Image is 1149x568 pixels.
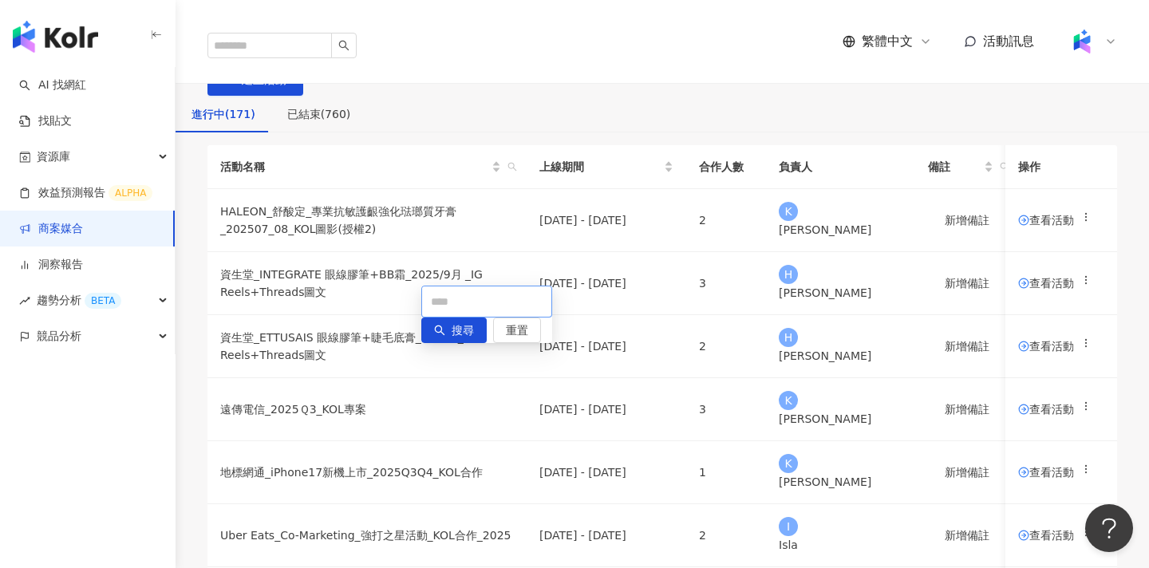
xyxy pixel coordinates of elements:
[539,158,661,176] span: 上線期間
[207,504,527,567] td: Uber Eats_Co-Marketing_強打之星活動_KOL合作_2025
[779,221,902,239] div: [PERSON_NAME]
[19,185,152,201] a: 效益預測報告ALPHA
[1018,214,1074,227] a: 查看活動
[784,203,792,220] span: K
[686,252,766,315] td: 3
[338,40,349,51] span: search
[686,189,766,252] td: 2
[928,330,1006,362] button: 新增備註
[784,266,793,283] span: H
[1018,466,1074,479] a: 查看活動
[527,145,686,189] th: 上線期間
[207,315,527,378] td: 資生堂_ETTUSAIS 眼線膠筆+睫毛底膏_9-10月_IG Reels+Threads圖文
[928,393,1006,425] button: 新增備註
[686,441,766,504] td: 1
[19,77,86,93] a: searchAI 找網紅
[983,34,1034,49] span: 活動訊息
[1018,467,1074,478] span: 查看活動
[779,410,902,428] div: [PERSON_NAME]
[945,466,989,479] span: 新增備註
[779,473,902,491] div: [PERSON_NAME]
[1018,341,1074,352] span: 查看活動
[1018,278,1074,289] span: 查看活動
[784,455,792,472] span: K
[928,158,981,176] span: 備註
[945,277,989,290] span: 新增備註
[85,293,121,309] div: BETA
[1067,26,1097,57] img: Kolr%20app%20icon%20%281%29.png
[1018,404,1074,415] span: 查看活動
[207,441,527,504] td: 地標網通_iPhone17新機上市_2025Q3Q4_KOL合作
[1085,504,1133,552] iframe: Help Scout Beacon - Open
[686,504,766,567] td: 2
[1005,145,1117,189] th: 操作
[507,162,517,172] span: search
[928,456,1006,488] button: 新增備註
[434,325,445,336] span: search
[997,155,1013,179] span: search
[928,204,1006,236] button: 新增備註
[945,529,989,542] span: 新增備註
[915,145,1019,189] th: 備註
[1018,215,1074,226] span: 查看活動
[207,252,527,315] td: 資生堂_INTEGRATE 眼線膠筆+BB霜_2025/9月 _IG Reels+Threads圖文
[686,145,766,189] th: 合作人數
[207,378,527,441] td: 遠傳電信_2025Ｑ3_KOL專案
[19,295,30,306] span: rise
[862,33,913,50] span: 繁體中文
[784,392,792,409] span: K
[527,252,686,315] td: [DATE] - [DATE]
[207,189,527,252] td: HALEON_舒酸定_專業抗敏護齦強化琺瑯質牙膏_202507_08_KOL圖影(授權2)
[945,403,989,416] span: 新增備註
[527,315,686,378] td: [DATE] - [DATE]
[928,519,1006,551] button: 新增備註
[945,214,989,227] span: 新增備註
[19,257,83,273] a: 洞察報告
[766,145,915,189] th: 負責人
[287,105,351,123] div: 已結束(760)
[1000,162,1009,172] span: search
[207,145,527,189] th: 活動名稱
[13,21,98,53] img: logo
[19,221,83,237] a: 商案媒合
[779,347,902,365] div: [PERSON_NAME]
[37,139,70,175] span: 資源庫
[945,340,989,353] span: 新增備註
[686,378,766,441] td: 3
[1018,277,1074,290] a: 查看活動
[527,189,686,252] td: [DATE] - [DATE]
[787,518,790,535] span: I
[37,318,81,354] span: 競品分析
[452,318,474,344] span: 搜尋
[19,113,72,129] a: 找貼文
[220,158,488,176] span: 活動名稱
[37,282,121,318] span: 趨勢分析
[493,318,541,343] button: 重置
[1018,340,1074,353] a: 查看活動
[686,315,766,378] td: 2
[1018,403,1074,416] a: 查看活動
[779,284,902,302] div: [PERSON_NAME]
[928,267,1006,299] button: 新增備註
[421,318,487,343] button: 搜尋
[1018,530,1074,541] span: 查看活動
[191,105,255,123] div: 進行中(171)
[779,536,902,554] div: Isla
[504,155,520,179] span: search
[784,329,793,346] span: H
[207,73,303,86] a: 建立活動
[1018,529,1074,542] a: 查看活動
[527,378,686,441] td: [DATE] - [DATE]
[527,504,686,567] td: [DATE] - [DATE]
[527,441,686,504] td: [DATE] - [DATE]
[506,318,528,344] span: 重置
